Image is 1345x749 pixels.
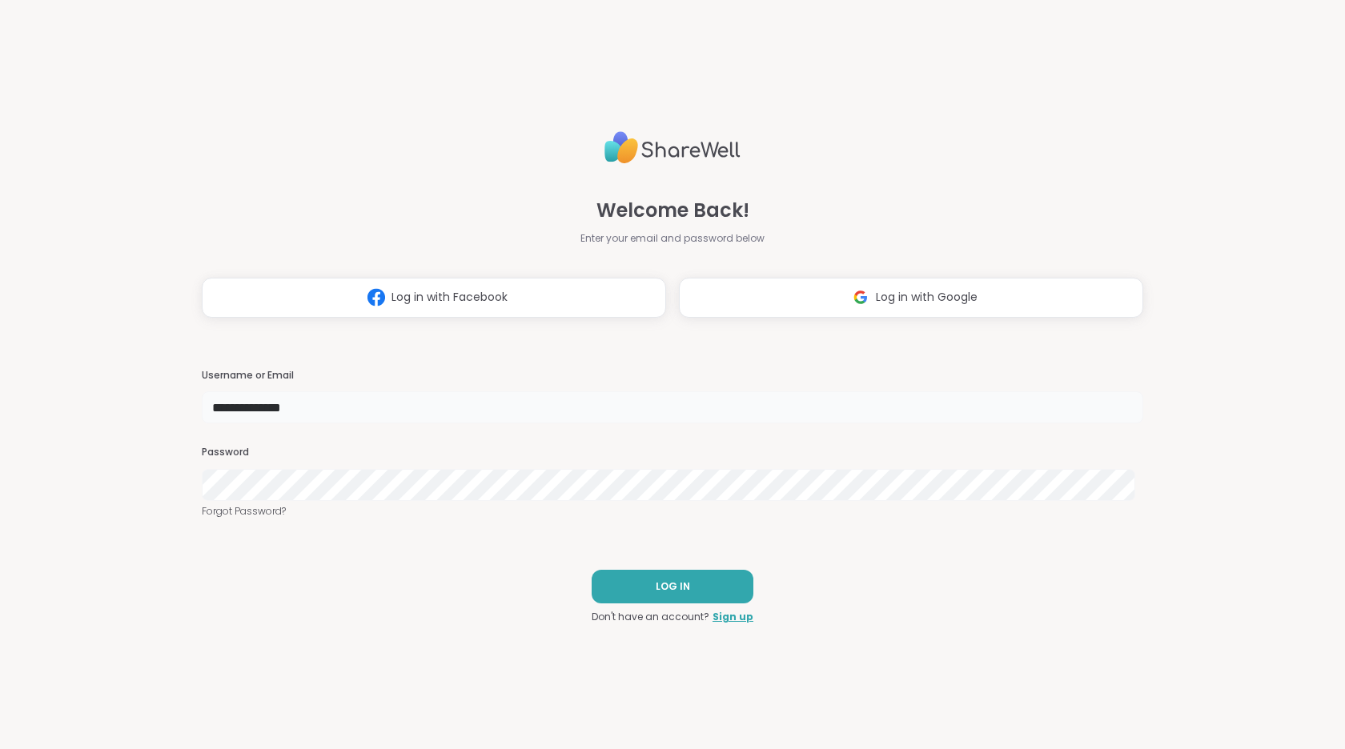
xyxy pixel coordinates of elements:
[596,196,749,225] span: Welcome Back!
[202,446,1143,459] h3: Password
[679,278,1143,318] button: Log in with Google
[876,289,978,306] span: Log in with Google
[391,289,508,306] span: Log in with Facebook
[580,231,765,246] span: Enter your email and password below
[713,610,753,624] a: Sign up
[656,579,690,594] span: LOG IN
[202,278,666,318] button: Log in with Facebook
[202,504,1143,519] a: Forgot Password?
[845,282,876,312] img: ShareWell Logomark
[604,125,741,170] img: ShareWell Logo
[202,369,1143,383] h3: Username or Email
[592,570,753,603] button: LOG IN
[361,282,391,312] img: ShareWell Logomark
[592,610,709,624] span: Don't have an account?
